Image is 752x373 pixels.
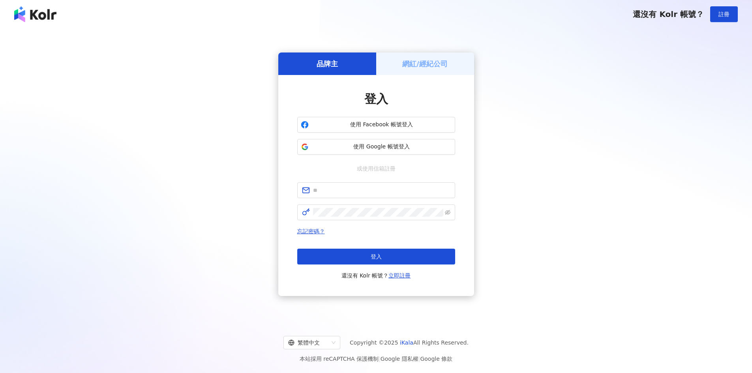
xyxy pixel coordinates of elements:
[379,356,381,362] span: |
[341,271,411,280] span: 還沒有 Kolr 帳號？
[14,6,56,22] img: logo
[297,139,455,155] button: 使用 Google 帳號登入
[371,253,382,260] span: 登入
[402,59,448,69] h5: 網紅/經紀公司
[388,272,411,279] a: 立即註冊
[633,9,704,19] span: 還沒有 Kolr 帳號？
[297,117,455,133] button: 使用 Facebook 帳號登入
[381,356,418,362] a: Google 隱私權
[297,228,325,234] a: 忘記密碼？
[288,336,328,349] div: 繁體中文
[364,92,388,106] span: 登入
[312,143,452,151] span: 使用 Google 帳號登入
[300,354,452,364] span: 本站採用 reCAPTCHA 保護機制
[350,338,469,347] span: Copyright © 2025 All Rights Reserved.
[418,356,420,362] span: |
[445,210,450,215] span: eye-invisible
[420,356,452,362] a: Google 條款
[710,6,738,22] button: 註冊
[400,339,413,346] a: iKala
[351,164,401,173] span: 或使用信箱註冊
[317,59,338,69] h5: 品牌主
[718,11,729,17] span: 註冊
[312,121,452,129] span: 使用 Facebook 帳號登入
[297,249,455,264] button: 登入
